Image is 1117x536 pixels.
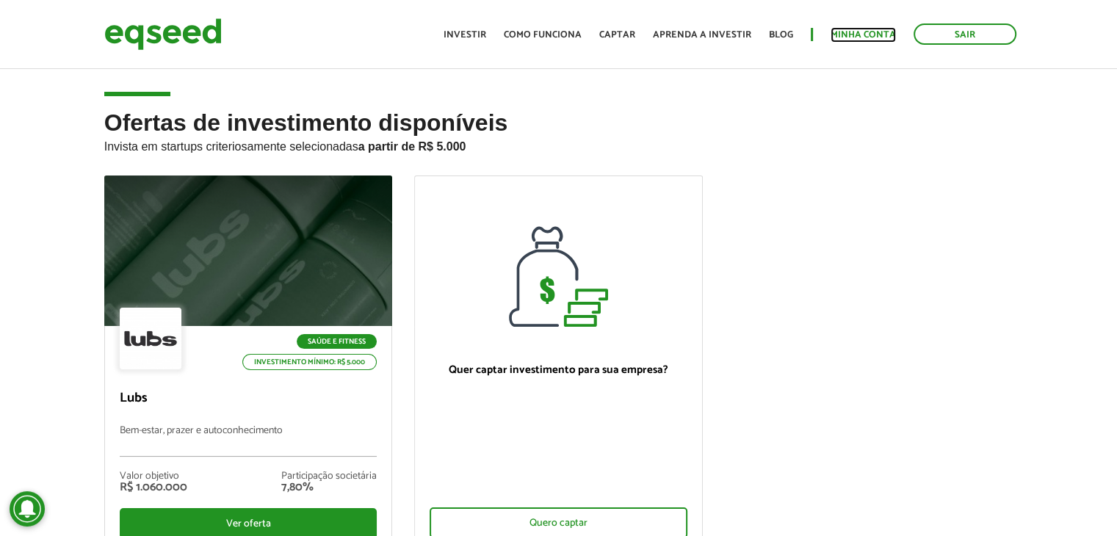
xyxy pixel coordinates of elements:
p: Bem-estar, prazer e autoconhecimento [120,425,377,457]
strong: a partir de R$ 5.000 [358,140,466,153]
p: Quer captar investimento para sua empresa? [430,363,687,377]
a: Aprenda a investir [653,30,751,40]
a: Blog [769,30,793,40]
div: 7,80% [281,482,377,493]
div: R$ 1.060.000 [120,482,187,493]
p: Saúde e Fitness [297,334,377,349]
a: Sair [914,23,1016,45]
div: Participação societária [281,471,377,482]
p: Investimento mínimo: R$ 5.000 [242,354,377,370]
img: EqSeed [104,15,222,54]
p: Lubs [120,391,377,407]
a: Captar [599,30,635,40]
p: Invista em startups criteriosamente selecionadas [104,136,1013,153]
a: Como funciona [504,30,582,40]
div: Valor objetivo [120,471,187,482]
a: Investir [444,30,486,40]
a: Minha conta [831,30,896,40]
h2: Ofertas de investimento disponíveis [104,110,1013,175]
